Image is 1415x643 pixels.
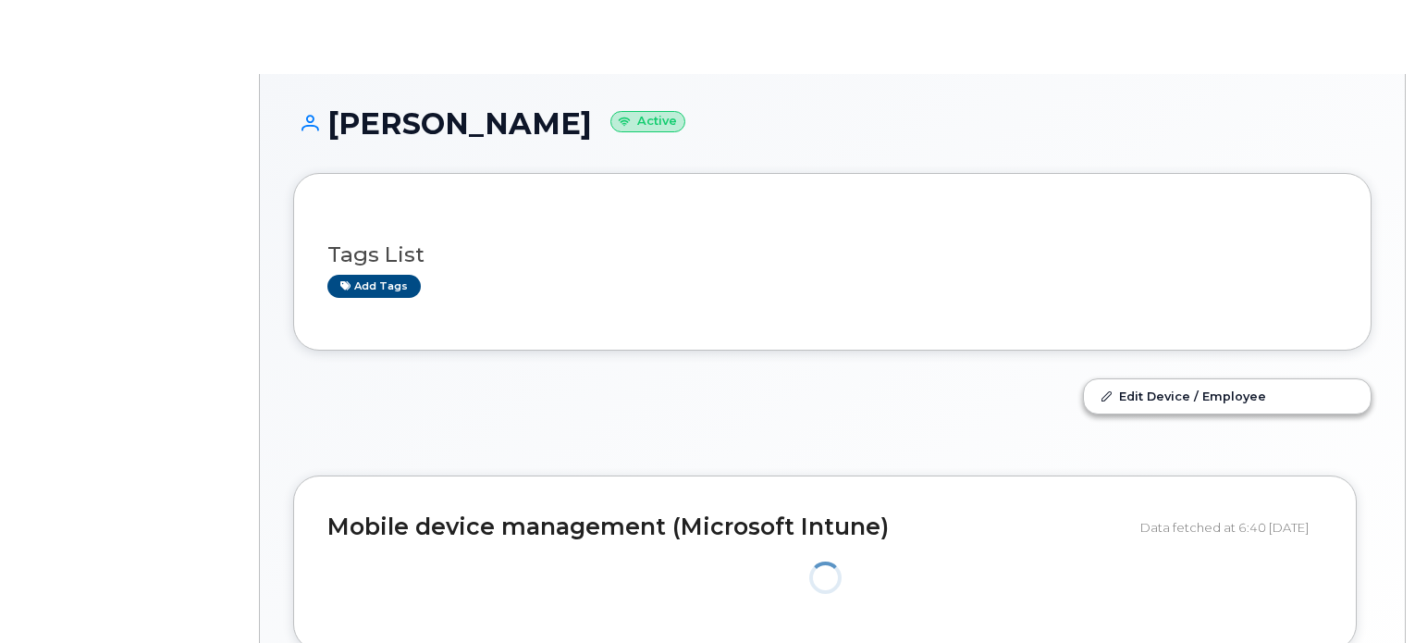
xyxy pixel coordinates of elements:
[1140,510,1323,545] div: Data fetched at 6:40 [DATE]
[327,243,1337,266] h3: Tags List
[293,107,1372,140] h1: [PERSON_NAME]
[327,275,421,298] a: Add tags
[1084,379,1371,413] a: Edit Device / Employee
[610,111,685,132] small: Active
[327,514,1126,540] h2: Mobile device management (Microsoft Intune)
